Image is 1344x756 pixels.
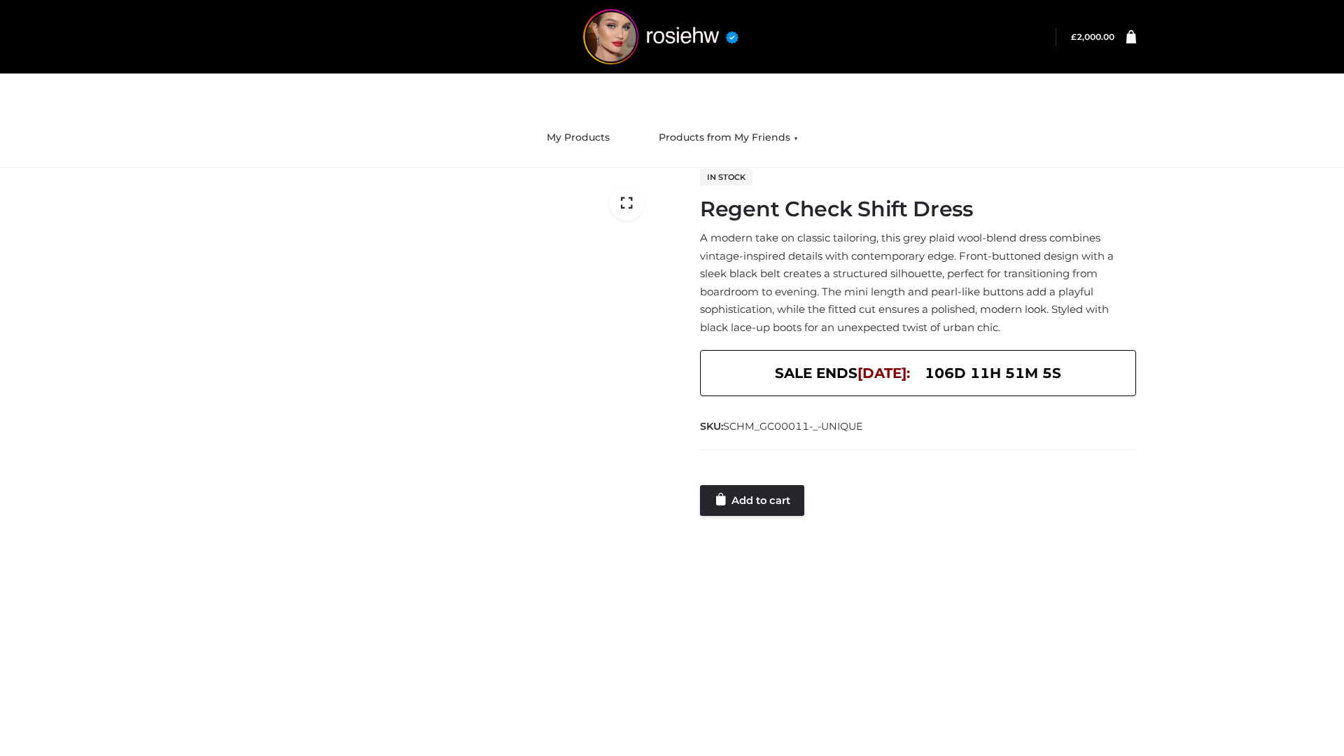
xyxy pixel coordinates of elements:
[536,122,620,153] a: My Products
[723,420,863,433] span: SCHM_GC00011-_-UNIQUE
[925,361,1061,385] span: 106d 11h 51m 5s
[700,350,1136,396] div: SALE ENDS
[648,122,808,153] a: Products from My Friends
[700,418,864,435] span: SKU:
[700,169,752,185] span: In stock
[1071,31,1077,42] span: £
[700,229,1136,336] p: A modern take on classic tailoring, this grey plaid wool-blend dress combines vintage-inspired de...
[1071,31,1114,42] a: £2,000.00
[857,365,910,381] span: [DATE]:
[700,485,804,516] a: Add to cart
[1071,31,1114,42] bdi: 2,000.00
[700,197,1136,222] h1: Regent Check Shift Dress
[556,9,766,64] img: rosiehw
